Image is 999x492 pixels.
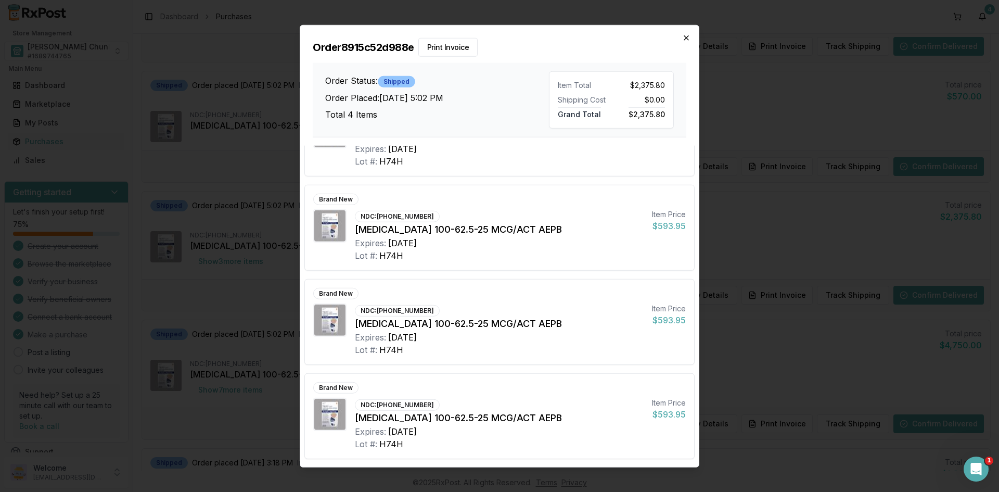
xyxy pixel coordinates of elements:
div: Brand New [313,287,358,299]
div: $0.00 [616,94,665,105]
h2: Order 8915c52d988e [313,37,686,56]
div: Lot #: [355,155,377,167]
div: [DATE] [388,236,417,249]
div: [MEDICAL_DATA] 100-62.5-25 MCG/ACT AEPB [355,222,644,236]
span: $2,375.80 [630,80,665,90]
div: H74H [379,343,403,356]
span: 1 [985,457,993,465]
div: Expires: [355,236,386,249]
div: [MEDICAL_DATA] 100-62.5-25 MCG/ACT AEPB [355,410,644,425]
div: Shipping Cost [558,94,607,105]
div: H74H [379,437,403,450]
div: $593.95 [652,408,686,420]
div: H74H [379,249,403,261]
img: Trelegy Ellipta 100-62.5-25 MCG/ACT AEPB [314,398,345,430]
div: Brand New [313,382,358,393]
div: Item Price [652,209,686,219]
div: Item Price [652,303,686,313]
iframe: Intercom live chat [964,457,989,482]
span: $2,375.80 [629,107,665,118]
div: Shipped [378,76,415,87]
div: [DATE] [388,331,417,343]
div: $593.95 [652,313,686,326]
div: NDC: [PHONE_NUMBER] [355,399,440,410]
div: Lot #: [355,343,377,356]
div: NDC: [PHONE_NUMBER] [355,210,440,222]
div: [MEDICAL_DATA] 100-62.5-25 MCG/ACT AEPB [355,316,644,331]
button: Print Invoice [418,37,478,56]
div: Item Total [558,80,607,90]
div: Expires: [355,425,386,437]
div: Item Price [652,397,686,408]
div: Expires: [355,331,386,343]
div: Lot #: [355,249,377,261]
div: [DATE] [388,425,417,437]
h3: Order Status: [325,74,549,87]
span: Grand Total [558,107,601,118]
img: Trelegy Ellipta 100-62.5-25 MCG/ACT AEPB [314,304,345,335]
h3: Order Placed: [DATE] 5:02 PM [325,92,549,104]
div: Brand New [313,193,358,205]
div: Expires: [355,142,386,155]
div: Lot #: [355,437,377,450]
div: $593.95 [652,219,686,232]
div: [DATE] [388,142,417,155]
div: NDC: [PHONE_NUMBER] [355,305,440,316]
h3: Total 4 Items [325,108,549,121]
img: Trelegy Ellipta 100-62.5-25 MCG/ACT AEPB [314,210,345,241]
div: H74H [379,155,403,167]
